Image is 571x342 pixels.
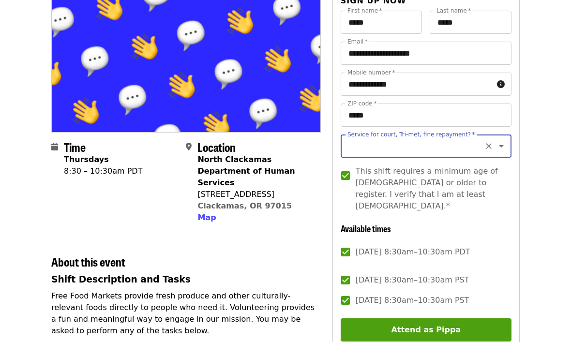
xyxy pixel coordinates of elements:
[197,139,236,156] span: Location
[356,247,470,258] span: [DATE] 8:30am–10:30am PDT
[341,42,511,65] input: Email
[347,101,376,107] label: ZIP code
[197,189,313,201] div: [STREET_ADDRESS]
[341,11,422,34] input: First name
[64,155,109,164] strong: Thursdays
[341,223,391,235] span: Available times
[347,8,382,14] label: First name
[51,273,321,287] h3: Shift Description and Tasks
[64,166,142,178] div: 8:30 – 10:30am PDT
[430,11,511,34] input: Last name
[186,143,192,152] i: map-marker-alt icon
[347,70,395,76] label: Mobile number
[436,8,471,14] label: Last name
[356,166,504,212] span: This shift requires a minimum age of [DEMOGRAPHIC_DATA] or older to register. I verify that I am ...
[341,104,511,127] input: ZIP code
[495,140,508,153] button: Open
[347,39,368,45] label: Email
[482,140,496,153] button: Clear
[51,291,321,337] p: Free Food Markets provide fresh produce and other culturally-relevant foods directly to people wh...
[64,139,86,156] span: Time
[347,132,475,138] label: Service for court, Tri-met, fine repayment?
[341,73,493,96] input: Mobile number
[341,319,511,342] button: Attend as Pippa
[197,212,216,224] button: Map
[197,213,216,223] span: Map
[356,275,469,286] span: [DATE] 8:30am–10:30am PST
[51,143,58,152] i: calendar icon
[356,295,469,307] span: [DATE] 8:30am–10:30am PST
[497,80,505,89] i: circle-info icon
[197,155,295,188] strong: North Clackamas Department of Human Services
[197,202,292,211] a: Clackamas, OR 97015
[51,253,125,270] span: About this event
